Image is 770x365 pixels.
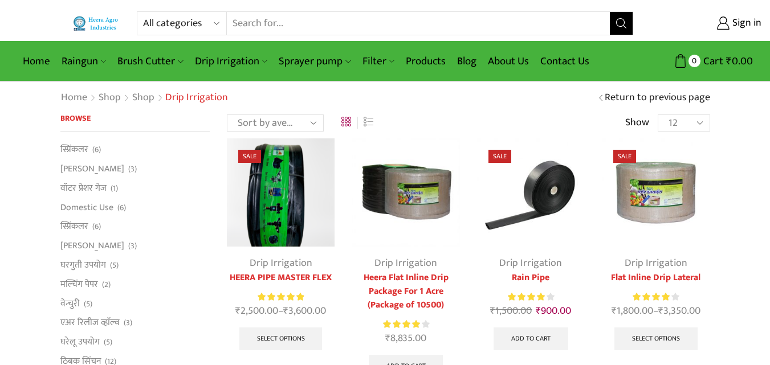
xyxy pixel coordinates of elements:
a: एअर रिलीज व्हाॅल्व [60,313,120,333]
bdi: 8,835.00 [385,330,426,347]
select: Shop order [227,114,324,132]
a: Drip Irrigation [189,48,273,75]
a: Blog [451,48,482,75]
a: Drip Irrigation [374,255,437,272]
span: (3) [124,317,132,329]
bdi: 2,500.00 [235,302,278,319]
a: Shop [98,91,121,105]
span: Cart [700,54,723,69]
bdi: 0.00 [726,52,753,70]
a: Filter [357,48,400,75]
a: Domestic Use [60,198,113,217]
img: Flat Inline Drip Lateral [602,138,710,246]
img: Heera Gold Krushi Pipe Black [227,138,335,246]
span: (1) [111,183,118,194]
img: Heera Rain Pipe [477,138,585,246]
span: (5) [104,337,112,348]
a: Drip Irrigation [625,255,687,272]
a: मल्चिंग पेपर [60,274,98,294]
div: Rated 4.13 out of 5 [508,291,554,303]
span: (3) [128,163,137,175]
span: (6) [92,144,101,155]
span: Rated out of 5 [258,291,304,303]
a: HEERA PIPE MASTER FLEX [227,271,335,285]
span: (3) [128,240,137,252]
span: ₹ [235,302,241,319]
a: Rain Pipe [477,271,585,285]
button: Search button [610,12,633,35]
a: घरेलू उपयोग [60,333,100,352]
span: Sale [613,150,636,163]
a: Shop [132,91,155,105]
bdi: 3,600.00 [283,302,326,319]
a: स्प्रिंकलर [60,217,88,236]
span: Rated out of 5 [633,291,670,303]
div: Rated 5.00 out of 5 [258,291,304,303]
span: (5) [110,260,119,271]
a: Home [17,48,56,75]
span: Sale [238,150,261,163]
a: [PERSON_NAME] [60,159,124,179]
span: (2) [102,279,111,290]
span: Rated out of 5 [508,291,546,303]
span: 0 [688,55,700,67]
bdi: 1,800.00 [612,302,653,319]
a: Drip Irrigation [250,255,312,272]
a: Select options for “HEERA PIPE MASTER FLEX” [239,327,323,350]
span: ₹ [536,302,541,319]
a: Drip Irrigation [499,255,562,272]
span: ₹ [490,302,495,319]
span: Sign in [730,16,761,31]
span: Browse [60,112,91,125]
a: About Us [482,48,535,75]
a: घरगुती उपयोग [60,255,106,274]
span: ₹ [385,330,390,347]
bdi: 3,350.00 [658,302,700,319]
a: Contact Us [535,48,595,75]
span: ₹ [658,302,663,319]
a: Sprayer pump [273,48,356,75]
a: वेन्चुरी [60,294,80,313]
a: Products [400,48,451,75]
span: Rated out of 5 [383,318,422,330]
input: Search for... [227,12,609,35]
h1: Drip Irrigation [165,92,228,104]
a: Heera Flat Inline Drip Package For 1 Acre (Package of 10500) [352,271,459,312]
a: Add to cart: “Rain Pipe” [494,327,568,350]
div: Rated 4.21 out of 5 [383,318,429,330]
span: ₹ [283,302,288,319]
a: 0 Cart ₹0.00 [645,51,753,72]
bdi: 900.00 [536,302,571,319]
a: Sign in [650,13,761,34]
a: वॉटर प्रेशर गेज [60,178,107,198]
a: Return to previous page [605,91,710,105]
a: Raingun [56,48,112,75]
a: Select options for “Flat Inline Drip Lateral” [614,327,698,350]
span: – [227,304,335,319]
span: ₹ [612,302,617,319]
a: [PERSON_NAME] [60,236,124,256]
span: Sale [488,150,511,163]
a: Home [60,91,88,105]
a: Flat Inline Drip Lateral [602,271,710,285]
span: Show [625,116,649,130]
a: Brush Cutter [112,48,189,75]
div: Rated 4.00 out of 5 [633,291,679,303]
span: (5) [84,298,92,310]
span: ₹ [726,52,732,70]
bdi: 1,500.00 [490,302,532,319]
span: (6) [92,221,101,232]
img: Flat Inline [352,138,459,246]
span: (6) [117,202,126,214]
span: – [602,304,710,319]
nav: Breadcrumb [60,91,228,105]
a: स्प्रिंकलर [60,143,88,159]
